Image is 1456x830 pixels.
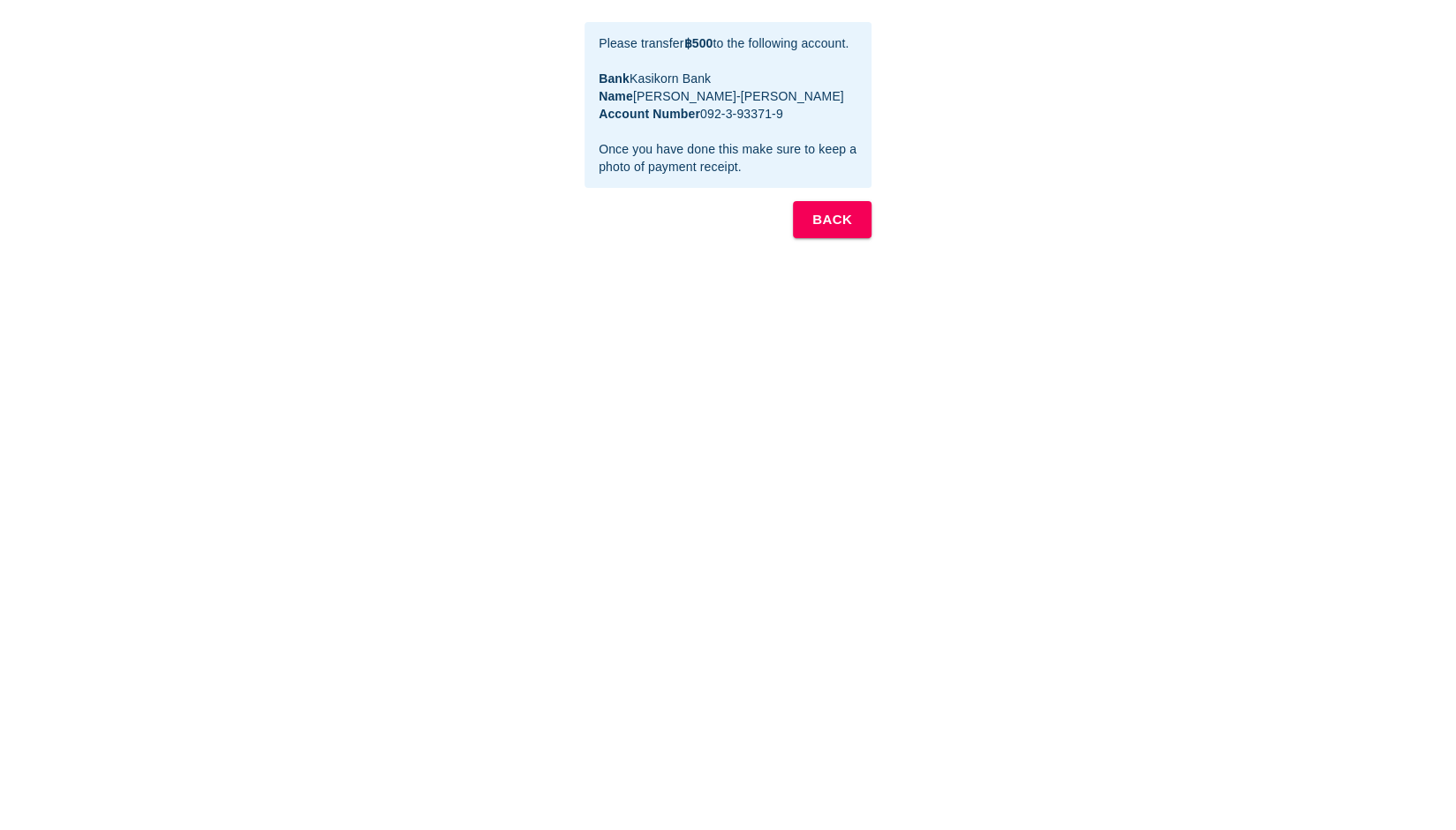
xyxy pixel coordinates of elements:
[599,27,857,183] div: Please transfer to the following account. Kasikorn Bank [PERSON_NAME]-[PERSON_NAME] 092-3-93371-9...
[793,201,871,238] button: BACK
[599,71,630,86] b: Bank
[599,89,633,103] b: Name
[683,36,713,50] b: ฿500
[812,208,852,231] b: BACK
[599,107,700,121] b: Account Number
